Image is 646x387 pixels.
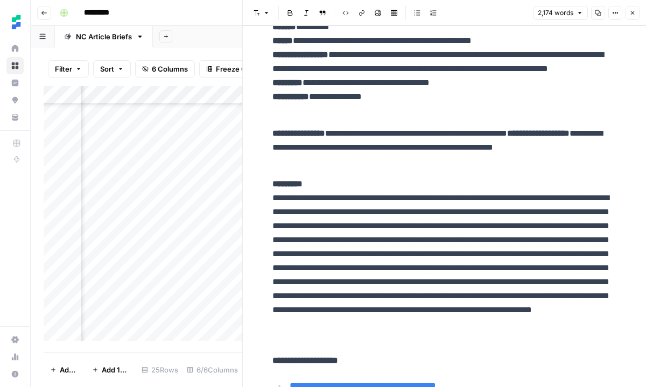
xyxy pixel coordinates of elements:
button: 2,174 words [533,6,588,20]
a: Home [6,40,24,57]
button: 6 Columns [135,60,195,78]
button: Add Row [44,361,86,378]
span: Add 10 Rows [102,364,131,375]
button: Add 10 Rows [86,361,137,378]
div: 6/6 Columns [182,361,242,378]
a: Usage [6,348,24,365]
span: 6 Columns [152,64,188,74]
span: Freeze Columns [216,64,271,74]
div: 25 Rows [137,361,182,378]
button: Workspace: Ten Speed [6,9,24,36]
button: Filter [48,60,89,78]
a: Insights [6,74,24,92]
a: Settings [6,331,24,348]
a: Your Data [6,109,24,126]
a: Opportunities [6,92,24,109]
span: Filter [55,64,72,74]
a: NC Article Briefs [55,26,153,47]
a: Browse [6,57,24,74]
span: Add Row [60,364,79,375]
button: Sort [93,60,131,78]
button: Help + Support [6,365,24,383]
div: NC Article Briefs [76,31,132,42]
button: Freeze Columns [199,60,278,78]
span: 2,174 words [538,8,573,18]
img: Ten Speed Logo [6,12,26,32]
span: Sort [100,64,114,74]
